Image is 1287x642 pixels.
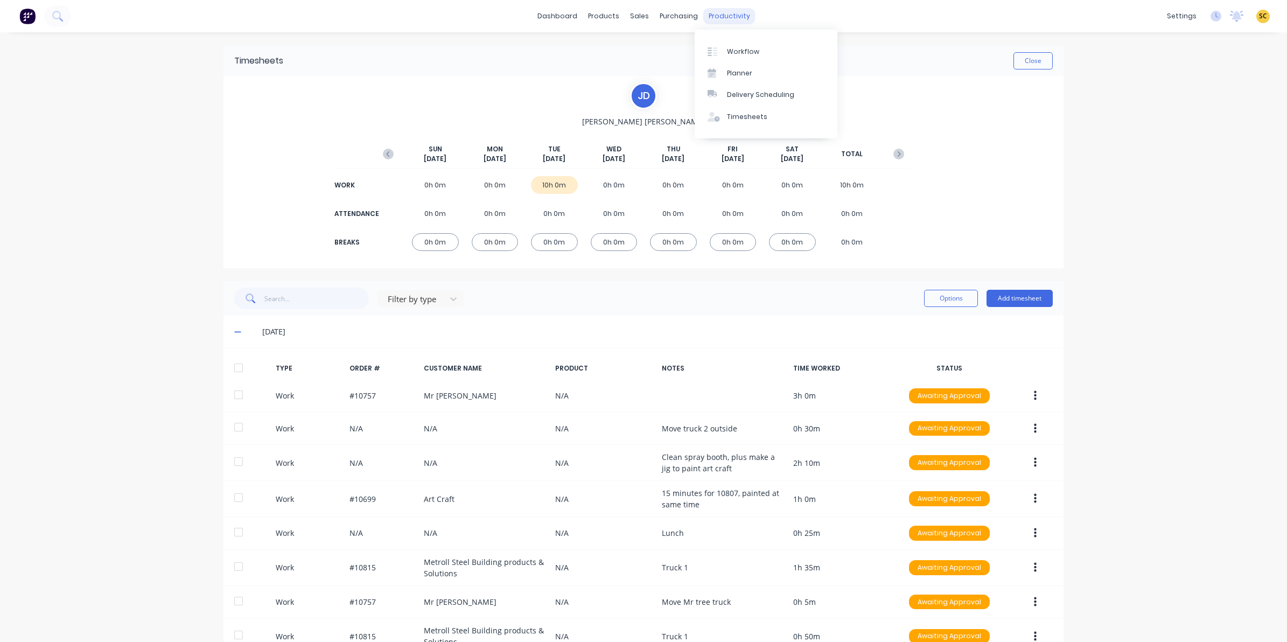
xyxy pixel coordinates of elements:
div: Awaiting Approval [909,455,990,470]
div: 0h 0m [650,176,697,194]
div: productivity [703,8,756,24]
span: [DATE] [662,154,684,164]
div: 0h 0m [472,233,519,251]
span: THU [667,144,680,154]
div: 10h 0m [829,176,876,194]
div: Awaiting Approval [909,388,990,403]
span: SC [1259,11,1267,21]
div: 0h 0m [710,233,757,251]
div: 0h 0m [531,205,578,222]
span: FRI [728,144,738,154]
div: STATUS [900,364,998,373]
span: [DATE] [543,154,565,164]
span: TUE [548,144,561,154]
div: BREAKS [334,238,377,247]
div: 0h 0m [769,233,816,251]
div: 0h 0m [769,205,816,222]
div: 0h 0m [591,205,638,222]
div: settings [1162,8,1202,24]
div: ATTENDANCE [334,209,377,219]
div: Awaiting Approval [909,421,990,436]
div: J d [630,82,657,109]
a: Timesheets [695,106,837,128]
div: 10h 0m [531,176,578,194]
div: 0h 0m [769,176,816,194]
button: Add timesheet [987,290,1053,307]
span: [DATE] [781,154,803,164]
div: 0h 0m [710,176,757,194]
div: products [583,8,625,24]
div: 0h 0m [472,205,519,222]
a: Workflow [695,40,837,62]
span: SAT [786,144,799,154]
span: MON [487,144,503,154]
span: [DATE] [424,154,446,164]
div: 0h 0m [412,176,459,194]
div: sales [625,8,654,24]
div: 0h 0m [591,176,638,194]
div: Planner [727,68,752,78]
div: Awaiting Approval [909,491,990,506]
div: 0h 0m [531,233,578,251]
div: TIME WORKED [793,364,891,373]
span: [DATE] [722,154,744,164]
div: CUSTOMER NAME [424,364,547,373]
div: 0h 0m [829,233,876,251]
a: Planner [695,62,837,84]
div: Awaiting Approval [909,560,990,575]
div: 0h 0m [472,176,519,194]
div: 0h 0m [710,205,757,222]
div: 0h 0m [829,205,876,222]
span: SUN [429,144,442,154]
div: PRODUCT [555,364,653,373]
div: 0h 0m [650,205,697,222]
div: Timesheets [727,112,767,122]
span: [DATE] [603,154,625,164]
div: 0h 0m [650,233,697,251]
div: Awaiting Approval [909,526,990,541]
div: 0h 0m [591,233,638,251]
div: WORK [334,180,377,190]
div: Delivery Scheduling [727,90,794,100]
div: [DATE] [262,326,1053,338]
div: 0h 0m [412,233,459,251]
div: purchasing [654,8,703,24]
div: Workflow [727,47,759,57]
div: Timesheets [234,54,283,67]
div: NOTES [662,364,785,373]
span: [PERSON_NAME] [PERSON_NAME] [582,116,705,127]
div: TYPE [276,364,341,373]
div: 0h 0m [412,205,459,222]
span: [DATE] [484,154,506,164]
button: Close [1013,52,1053,69]
div: Awaiting Approval [909,595,990,610]
a: Delivery Scheduling [695,84,837,106]
button: Options [924,290,978,307]
div: ORDER # [349,364,415,373]
span: WED [606,144,621,154]
a: dashboard [532,8,583,24]
img: Factory [19,8,36,24]
span: TOTAL [841,149,863,159]
input: Search... [264,288,369,309]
